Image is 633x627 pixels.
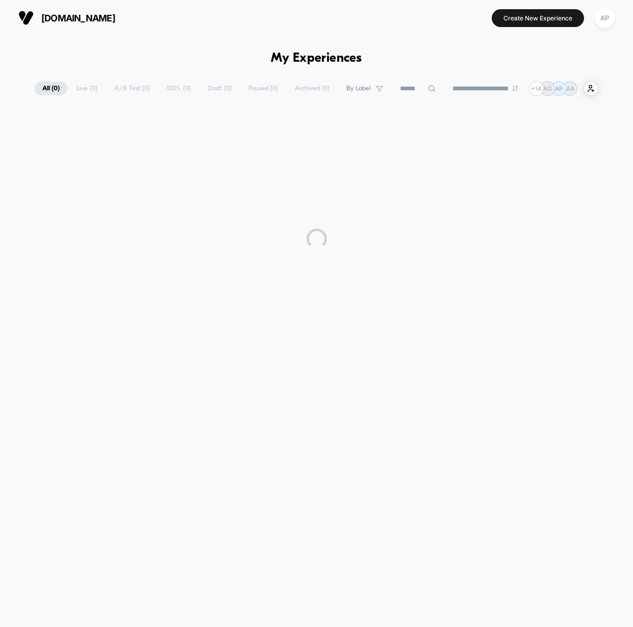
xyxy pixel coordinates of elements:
button: [DOMAIN_NAME] [15,10,118,26]
img: Visually logo [18,10,34,26]
span: [DOMAIN_NAME] [41,13,115,23]
span: By Label [346,85,371,92]
button: AP [592,8,618,29]
p: AP [555,85,563,92]
p: AG [543,85,552,92]
div: AP [595,8,615,28]
p: AA [566,85,574,92]
img: end [512,85,518,91]
h1: My Experiences [271,51,362,66]
span: All ( 0 ) [35,82,67,95]
button: Create New Experience [492,9,584,27]
div: + 14 [529,81,544,96]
